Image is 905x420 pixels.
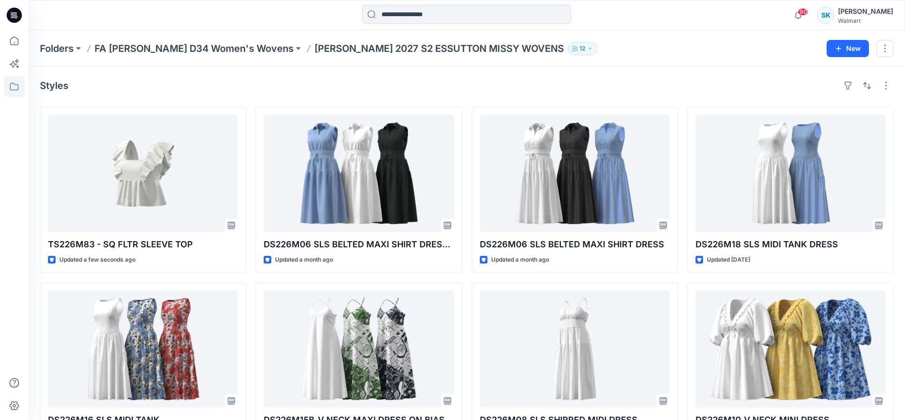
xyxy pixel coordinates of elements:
[695,115,886,232] a: DS226M18 SLS MIDI TANK DRESS
[48,238,238,251] p: TS226M83 - SQ FLTR SLEEVE TOP
[838,17,893,24] div: Walmart
[48,290,238,408] a: DS226M16 SLS MIDI TANK
[707,255,750,265] p: Updated [DATE]
[480,238,670,251] p: DS226M06 SLS BELTED MAXI SHIRT DRESS
[40,42,74,55] a: Folders
[580,43,585,54] p: 12
[491,255,549,265] p: Updated a month ago
[59,255,135,265] p: Updated a few seconds ago
[40,80,68,91] h4: Styles
[275,255,333,265] p: Updated a month ago
[264,115,454,232] a: DS226M06 SLS BELTED MAXI SHIRT DRESS 08.27
[817,7,834,24] div: SK
[695,238,886,251] p: DS226M18 SLS MIDI TANK DRESS
[695,290,886,408] a: DS226M10_V NECK MINI DRESS
[798,8,808,16] span: 90
[838,6,893,17] div: [PERSON_NAME]
[480,115,670,232] a: DS226M06 SLS BELTED MAXI SHIRT DRESS
[568,42,597,55] button: 12
[480,290,670,408] a: DS226M08 SLS SHIRRED MIDI DRESS
[314,42,564,55] p: [PERSON_NAME] 2027 S2 ESSUTTON MISSY WOVENS
[264,290,454,408] a: DS226M15B_V NECK MAXI DRESS ON BIAS
[48,115,238,232] a: TS226M83 - SQ FLTR SLEEVE TOP
[264,238,454,251] p: DS226M06 SLS BELTED MAXI SHIRT DRESS 08.27
[827,40,869,57] button: New
[95,42,294,55] a: FA [PERSON_NAME] D34 Women's Wovens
